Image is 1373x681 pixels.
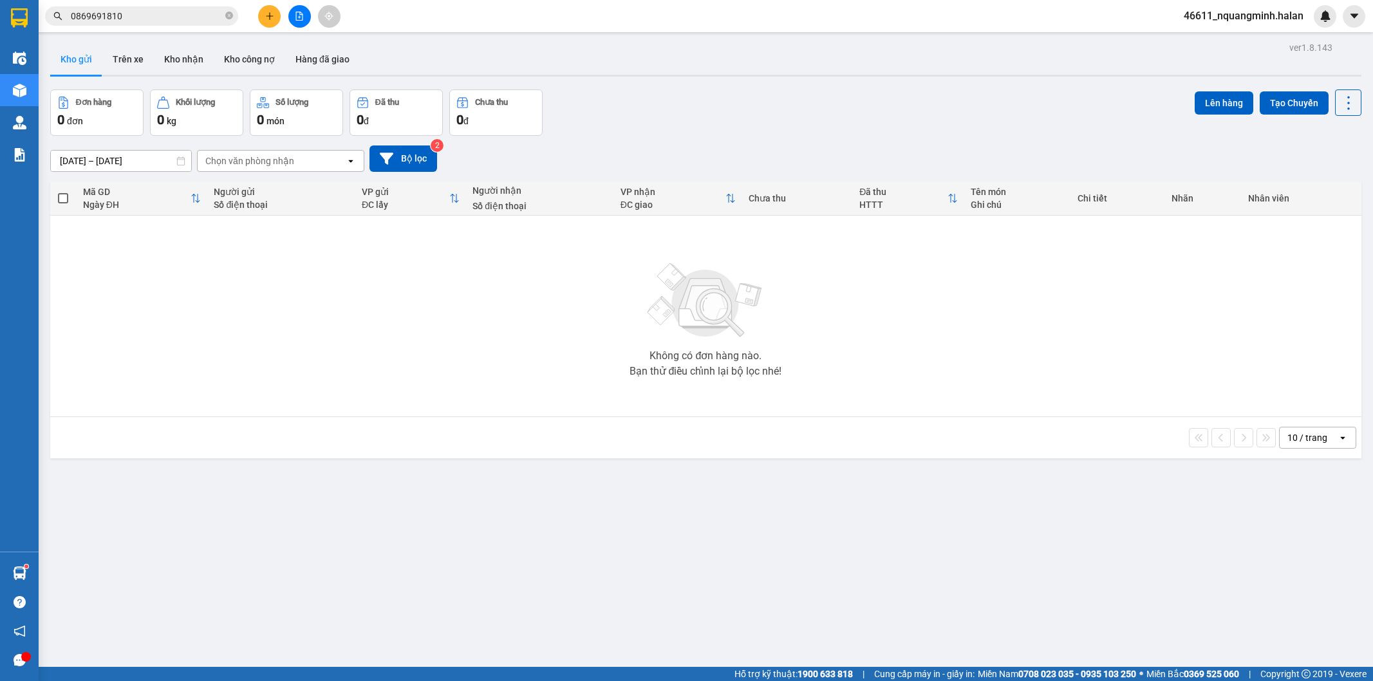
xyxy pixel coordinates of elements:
[621,187,725,197] div: VP nhận
[449,89,543,136] button: Chưa thu0đ
[83,200,191,210] div: Ngày ĐH
[225,10,233,23] span: close-circle
[77,182,208,216] th: Toggle SortBy
[853,182,964,216] th: Toggle SortBy
[1338,433,1348,443] svg: open
[288,5,311,28] button: file-add
[225,12,233,19] span: close-circle
[355,182,466,216] th: Toggle SortBy
[1260,91,1329,115] button: Tạo Chuyến
[1287,431,1327,444] div: 10 / trang
[362,187,449,197] div: VP gửi
[641,256,770,346] img: svg+xml;base64,PHN2ZyBjbGFzcz0ibGlzdC1wbHVnX19zdmciIHhtbG5zPSJodHRwOi8vd3d3LnczLm9yZy8yMDAwL3N2Zy...
[1302,669,1311,678] span: copyright
[266,116,285,126] span: món
[102,44,154,75] button: Trên xe
[83,187,191,197] div: Mã GD
[13,116,26,129] img: warehouse-icon
[1343,5,1365,28] button: caret-down
[14,596,26,608] span: question-circle
[798,669,853,679] strong: 1900 633 818
[630,366,781,377] div: Bạn thử điều chỉnh lại bộ lọc nhé!
[1320,10,1331,22] img: icon-new-feature
[614,182,742,216] th: Toggle SortBy
[1249,667,1251,681] span: |
[53,12,62,21] span: search
[14,654,26,666] span: message
[463,116,469,126] span: đ
[214,44,285,75] button: Kho công nợ
[369,145,437,172] button: Bộ lọc
[324,12,333,21] span: aim
[67,116,83,126] span: đơn
[71,9,223,23] input: Tìm tên, số ĐT hoặc mã đơn
[472,201,607,211] div: Số điện thoại
[154,44,214,75] button: Kho nhận
[257,112,264,127] span: 0
[295,12,304,21] span: file-add
[649,351,761,361] div: Không có đơn hàng nào.
[214,200,348,210] div: Số điện thoại
[859,187,948,197] div: Đã thu
[621,200,725,210] div: ĐC giao
[214,187,348,197] div: Người gửi
[1184,669,1239,679] strong: 0369 525 060
[13,84,26,97] img: warehouse-icon
[76,98,111,107] div: Đơn hàng
[863,667,864,681] span: |
[50,89,144,136] button: Đơn hàng0đơn
[13,148,26,162] img: solution-icon
[265,12,274,21] span: plus
[14,625,26,637] span: notification
[375,98,399,107] div: Đã thu
[318,5,341,28] button: aim
[472,185,607,196] div: Người nhận
[971,200,1065,210] div: Ghi chú
[51,151,191,171] input: Select a date range.
[734,667,853,681] span: Hỗ trợ kỹ thuật:
[11,8,28,28] img: logo-vxr
[1173,8,1314,24] span: 46611_nquangminh.halan
[205,154,294,167] div: Chọn văn phòng nhận
[1078,193,1159,203] div: Chi tiết
[874,667,975,681] span: Cung cấp máy in - giấy in:
[749,193,846,203] div: Chưa thu
[456,112,463,127] span: 0
[157,112,164,127] span: 0
[357,112,364,127] span: 0
[362,200,449,210] div: ĐC lấy
[57,112,64,127] span: 0
[1146,667,1239,681] span: Miền Bắc
[167,116,176,126] span: kg
[285,44,360,75] button: Hàng đã giao
[1349,10,1360,22] span: caret-down
[24,564,28,568] sup: 1
[364,116,369,126] span: đ
[978,667,1136,681] span: Miền Nam
[13,51,26,65] img: warehouse-icon
[50,44,102,75] button: Kho gửi
[1289,41,1332,55] div: ver 1.8.143
[250,89,343,136] button: Số lượng0món
[1139,671,1143,676] span: ⚪️
[475,98,508,107] div: Chưa thu
[859,200,948,210] div: HTTT
[431,139,444,152] sup: 2
[276,98,308,107] div: Số lượng
[1248,193,1355,203] div: Nhân viên
[1018,669,1136,679] strong: 0708 023 035 - 0935 103 250
[971,187,1065,197] div: Tên món
[1172,193,1235,203] div: Nhãn
[176,98,215,107] div: Khối lượng
[350,89,443,136] button: Đã thu0đ
[346,156,356,166] svg: open
[258,5,281,28] button: plus
[1195,91,1253,115] button: Lên hàng
[150,89,243,136] button: Khối lượng0kg
[13,566,26,580] img: warehouse-icon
